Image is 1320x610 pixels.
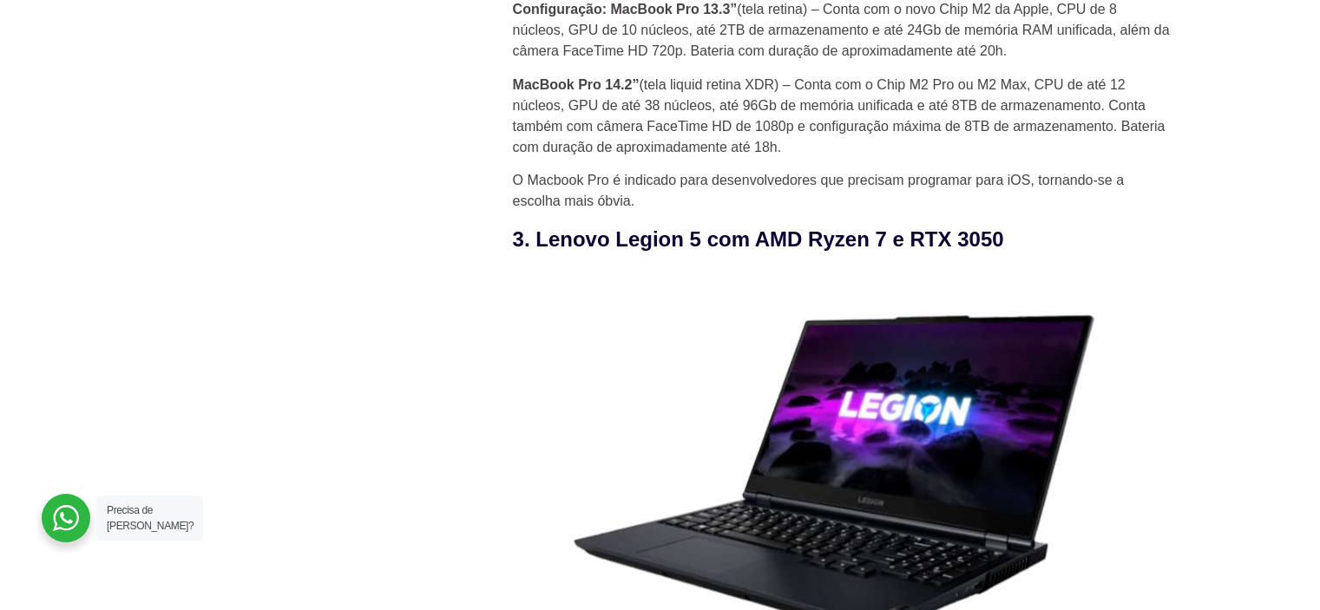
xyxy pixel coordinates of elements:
strong: MacBook Pro 14.2” [513,77,640,92]
span: Precisa de [PERSON_NAME]? [107,504,194,532]
strong: Configuração: MacBook Pro 13.3” [513,2,738,16]
p: O Macbook Pro é indicado para desenvolvedores que precisam programar para iOS, tornando-se a esco... [513,170,1172,212]
iframe: Chat Widget [1008,389,1320,610]
div: Widget de chat [1008,389,1320,610]
h3: 3. Lenovo Legion 5 com AMD Ryzen 7 e RTX 3050 [513,224,1172,255]
p: (tela liquid retina XDR) – Conta com o Chip M2 Pro ou M2 Max, CPU de até 12 núcleos, GPU de até 3... [513,75,1172,158]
